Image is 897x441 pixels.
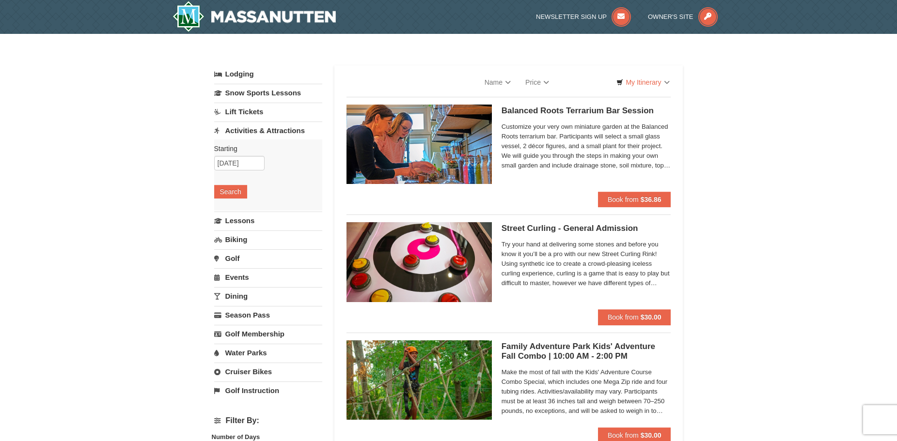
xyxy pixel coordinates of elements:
[212,433,260,441] strong: Number of Days
[346,340,492,420] img: 6619925-37-774baaa7.jpg
[502,342,671,361] h5: Family Adventure Park Kids' Adventure Fall Combo | 10:00 AM - 2:00 PM
[214,249,322,267] a: Golf
[173,1,336,32] img: Massanutten Resort Logo
[214,185,247,198] button: Search
[214,230,322,248] a: Biking
[608,313,639,321] span: Book from
[214,344,322,362] a: Water Parks
[214,287,322,305] a: Dining
[214,268,322,286] a: Events
[214,325,322,343] a: Golf Membership
[502,224,671,233] h5: Street Curling - General Admission
[610,75,676,90] a: My Itinerary
[641,431,661,439] strong: $30.00
[214,416,322,425] h4: Filter By:
[214,84,322,102] a: Snow Sports Lessons
[214,103,322,121] a: Lift Tickets
[536,13,607,20] span: Newsletter Sign Up
[502,367,671,416] span: Make the most of fall with the Kids' Adventure Course Combo Special, which includes one Mega Zip ...
[608,196,639,203] span: Book from
[214,212,322,229] a: Lessons
[502,240,671,288] span: Try your hand at delivering some stones and before you know it you’ll be a pro with our new Stree...
[346,222,492,302] img: 15390471-88-44377514.jpg
[214,122,322,139] a: Activities & Attractions
[214,306,322,324] a: Season Pass
[598,309,671,325] button: Book from $30.00
[536,13,631,20] a: Newsletter Sign Up
[598,192,671,207] button: Book from $36.86
[214,363,322,380] a: Cruiser Bikes
[648,13,693,20] span: Owner's Site
[477,73,518,92] a: Name
[173,1,336,32] a: Massanutten Resort
[214,65,322,83] a: Lodging
[641,313,661,321] strong: $30.00
[648,13,718,20] a: Owner's Site
[214,381,322,399] a: Golf Instruction
[214,144,315,153] label: Starting
[608,431,639,439] span: Book from
[518,73,556,92] a: Price
[502,122,671,170] span: Customize your very own miniature garden at the Balanced Roots terrarium bar. Participants will s...
[641,196,661,203] strong: $36.86
[346,105,492,184] img: 18871151-30-393e4332.jpg
[502,106,671,116] h5: Balanced Roots Terrarium Bar Session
